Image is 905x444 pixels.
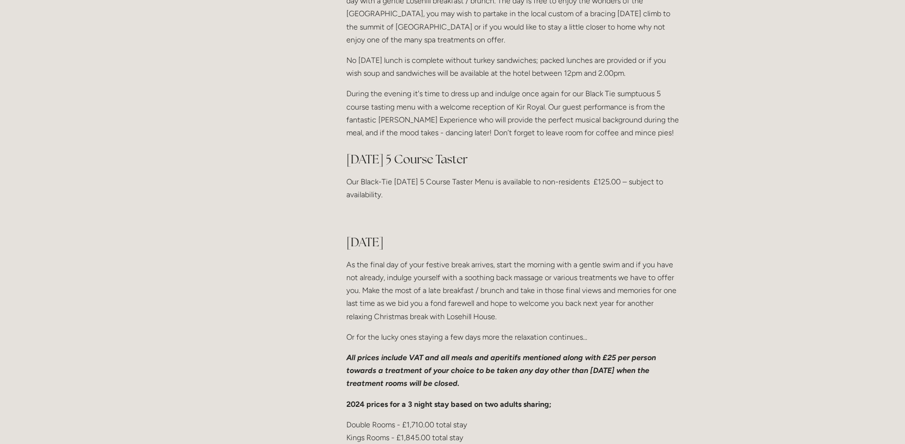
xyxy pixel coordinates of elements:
[346,54,681,80] p: No [DATE] lunch is complete without turkey sandwiches; packed lunches are provided or if you wish...
[346,234,681,251] h2: [DATE]
[346,258,681,323] p: As the final day of your festive break arrives, start the morning with a gentle swim and if you h...
[346,400,551,409] strong: 2024 prices for a 3 night stay based on two adults sharing;
[346,175,681,201] p: Our Black-Tie [DATE] 5 Course Taster Menu is available to non-residents £125.00 – subject to avai...
[346,87,681,139] p: During the evening it's time to dress up and indulge once again for our Black Tie sumptuous 5 cou...
[346,331,681,343] p: Or for the lucky ones staying a few days more the relaxation continues...
[346,151,681,168] h2: [DATE] 5 Course Taster
[346,353,658,388] em: All prices include VAT and all meals and aperitifs mentioned along with £25 per person towards a ...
